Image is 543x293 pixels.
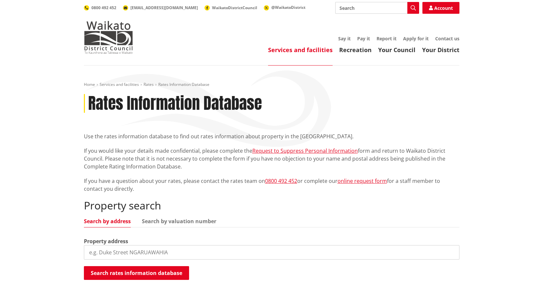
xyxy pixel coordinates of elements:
[100,82,139,87] a: Services and facilities
[212,5,257,10] span: WaikatoDistrictCouncil
[422,46,459,54] a: Your District
[84,177,459,193] p: If you have a question about your rates, please contact the rates team on or complete our for a s...
[403,35,429,42] a: Apply for it
[378,46,416,54] a: Your Council
[252,147,358,154] a: Request to Suppress Personal Information
[130,5,198,10] span: [EMAIL_ADDRESS][DOMAIN_NAME]
[338,35,351,42] a: Say it
[264,5,305,10] a: @WaikatoDistrict
[91,5,116,10] span: 0800 492 452
[338,177,387,185] a: online request form
[84,21,133,54] img: Waikato District Council - Te Kaunihera aa Takiwaa o Waikato
[271,5,305,10] span: @WaikatoDistrict
[422,2,459,14] a: Account
[84,82,459,88] nav: breadcrumb
[123,5,198,10] a: [EMAIL_ADDRESS][DOMAIN_NAME]
[204,5,257,10] a: WaikatoDistrictCouncil
[339,46,372,54] a: Recreation
[268,46,333,54] a: Services and facilities
[158,82,209,87] span: Rates Information Database
[84,199,459,212] h2: Property search
[84,82,95,87] a: Home
[84,5,116,10] a: 0800 492 452
[144,82,154,87] a: Rates
[88,94,262,113] h1: Rates Information Database
[84,245,459,260] input: e.g. Duke Street NGARUAWAHIA
[265,177,297,185] a: 0800 492 452
[84,237,128,245] label: Property address
[84,147,459,170] p: If you would like your details made confidential, please complete the form and return to Waikato ...
[84,132,459,140] p: Use the rates information database to find out rates information about property in the [GEOGRAPHI...
[377,35,397,42] a: Report it
[142,219,216,224] a: Search by valuation number
[435,35,459,42] a: Contact us
[335,2,419,14] input: Search input
[84,219,131,224] a: Search by address
[357,35,370,42] a: Pay it
[84,266,189,280] button: Search rates information database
